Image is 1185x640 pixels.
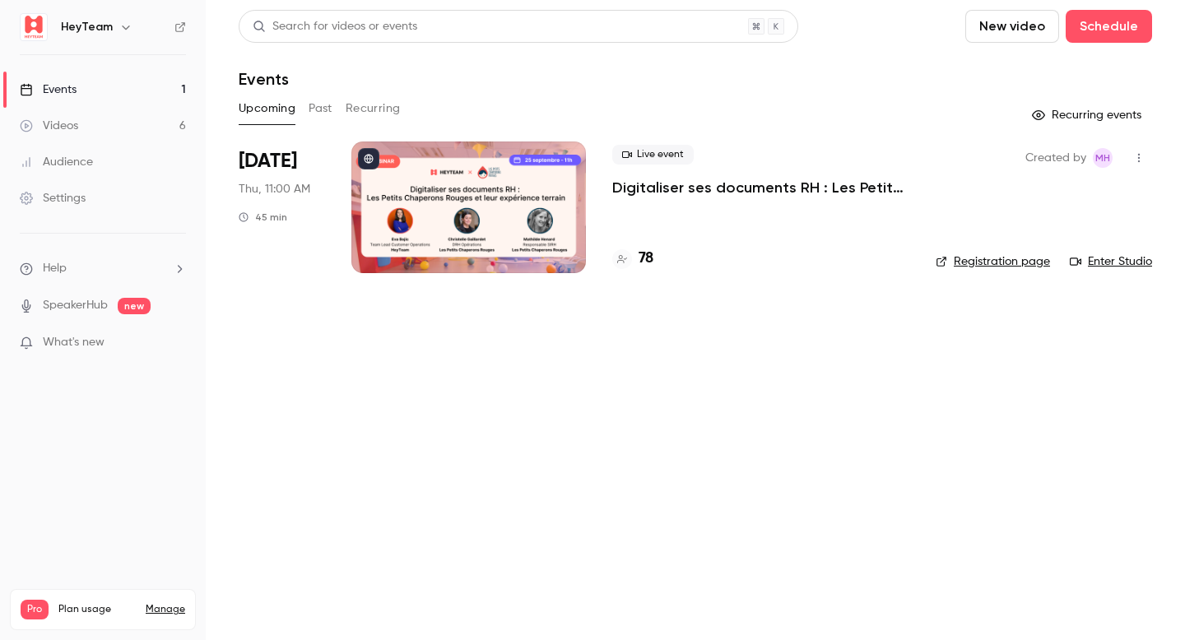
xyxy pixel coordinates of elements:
button: Recurring events [1025,102,1152,128]
button: Past [309,95,332,122]
div: Search for videos or events [253,18,417,35]
a: 78 [612,248,653,270]
a: Digitaliser ses documents RH : Les Petits Chaperons Rouges et leur expérience terrain [612,178,909,197]
button: Upcoming [239,95,295,122]
button: Recurring [346,95,401,122]
div: Settings [20,190,86,206]
a: Registration page [936,253,1050,270]
button: New video [965,10,1059,43]
span: Pro [21,600,49,619]
span: [DATE] [239,148,297,174]
a: Enter Studio [1070,253,1152,270]
div: Sep 25 Thu, 11:00 AM (Europe/Paris) [239,141,325,273]
h4: 78 [639,248,653,270]
span: Help [43,260,67,277]
span: Live event [612,145,694,165]
h1: Events [239,69,289,89]
h6: HeyTeam [61,19,113,35]
div: 45 min [239,211,287,224]
img: HeyTeam [21,14,47,40]
span: MH [1095,148,1110,168]
a: Manage [146,603,185,616]
a: SpeakerHub [43,297,108,314]
div: Events [20,81,77,98]
button: Schedule [1066,10,1152,43]
span: new [118,298,151,314]
span: What's new [43,334,105,351]
div: Audience [20,154,93,170]
iframe: Noticeable Trigger [166,336,186,350]
span: Plan usage [58,603,136,616]
span: Created by [1025,148,1086,168]
span: Thu, 11:00 AM [239,181,310,197]
span: Marketing HeyTeam [1093,148,1113,168]
div: Videos [20,118,78,134]
li: help-dropdown-opener [20,260,186,277]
